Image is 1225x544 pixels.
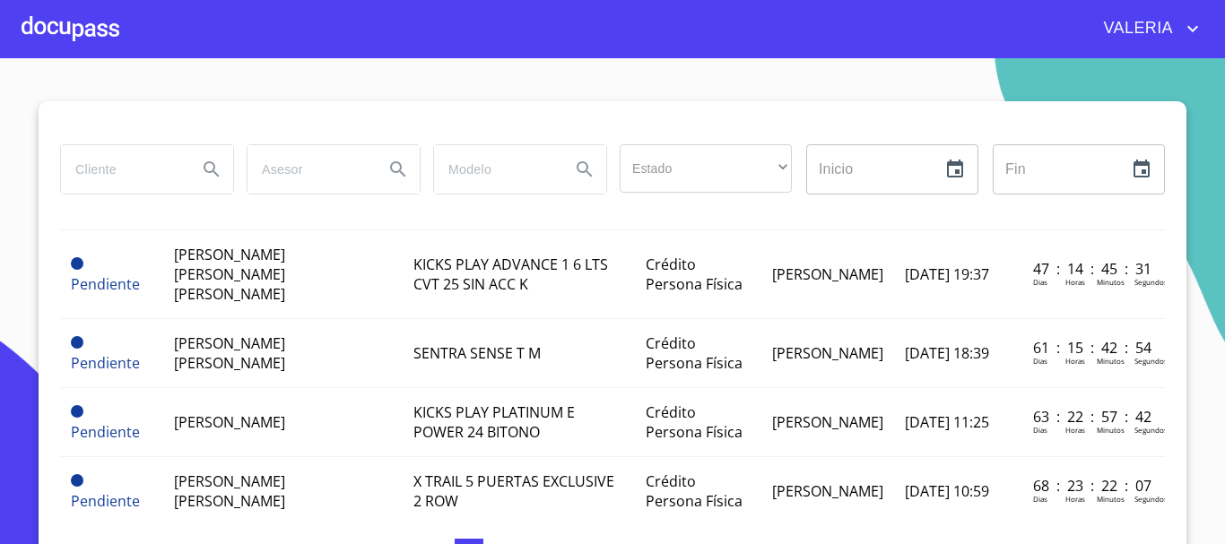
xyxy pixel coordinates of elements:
span: [PERSON_NAME] [174,412,285,432]
p: Segundos [1134,356,1168,366]
p: Horas [1065,425,1085,435]
p: 61 : 15 : 42 : 54 [1033,338,1154,358]
p: Segundos [1134,494,1168,504]
button: Search [190,148,233,191]
span: [PERSON_NAME] [PERSON_NAME] [174,333,285,373]
span: [PERSON_NAME] [PERSON_NAME] [PERSON_NAME] [174,245,285,304]
span: Crédito Persona Física [646,471,743,511]
p: Dias [1033,425,1047,435]
span: Pendiente [71,257,83,270]
span: Crédito Persona Física [646,255,743,294]
p: 68 : 23 : 22 : 07 [1033,476,1154,496]
p: Minutos [1097,277,1125,287]
p: Dias [1033,356,1047,366]
p: 47 : 14 : 45 : 31 [1033,259,1154,279]
span: KICKS PLAY ADVANCE 1 6 LTS CVT 25 SIN ACC K [413,255,608,294]
span: VALERIA [1090,14,1183,43]
span: [PERSON_NAME] [PERSON_NAME] [174,471,285,511]
span: [PERSON_NAME] [772,343,883,363]
span: Crédito Persona Física [646,333,743,373]
button: Search [377,148,420,191]
span: Pendiente [71,405,83,418]
span: [PERSON_NAME] [772,481,883,501]
input: search [434,145,556,194]
p: Horas [1065,356,1085,366]
span: Pendiente [71,474,83,487]
p: Segundos [1134,425,1168,435]
span: Pendiente [71,274,140,294]
p: Horas [1065,494,1085,504]
span: SENTRA SENSE T M [413,343,541,363]
p: Segundos [1134,277,1168,287]
div: ​ [620,144,792,193]
p: Dias [1033,277,1047,287]
p: Dias [1033,494,1047,504]
span: [PERSON_NAME] [772,264,883,284]
p: Minutos [1097,494,1125,504]
button: account of current user [1090,14,1204,43]
input: search [248,145,369,194]
p: Horas [1065,277,1085,287]
span: Pendiente [71,422,140,442]
span: KICKS PLAY PLATINUM E POWER 24 BITONO [413,402,575,442]
span: Pendiente [71,336,83,349]
span: Pendiente [71,491,140,511]
span: Crédito Persona Física [646,402,743,442]
p: Minutos [1097,356,1125,366]
p: Minutos [1097,425,1125,435]
span: [DATE] 19:37 [905,264,989,284]
input: search [61,145,183,194]
span: X TRAIL 5 PUERTAS EXCLUSIVE 2 ROW [413,471,614,511]
span: [DATE] 18:39 [905,343,989,363]
button: Search [563,148,606,191]
span: [DATE] 10:59 [905,481,989,501]
span: [DATE] 11:25 [905,412,989,432]
p: 63 : 22 : 57 : 42 [1033,407,1154,427]
span: [PERSON_NAME] [772,412,883,432]
span: Pendiente [71,353,140,373]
